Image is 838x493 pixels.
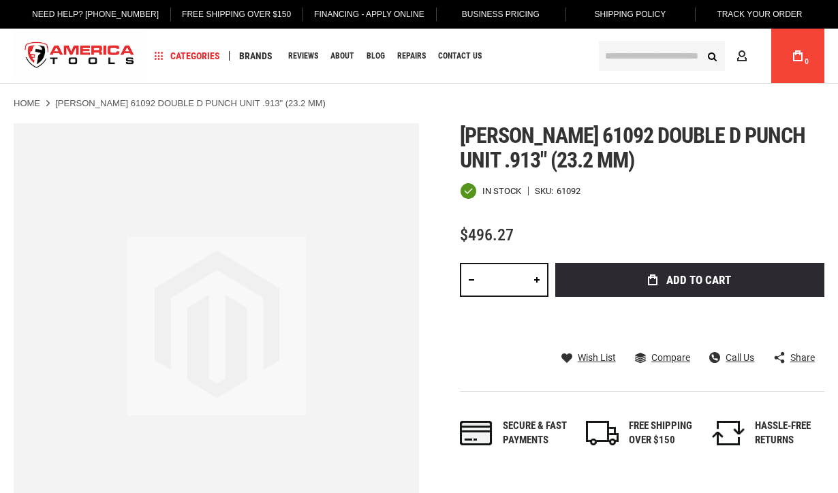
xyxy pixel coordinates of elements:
[629,419,698,448] div: FREE SHIPPING OVER $150
[239,51,273,61] span: Brands
[14,97,40,110] a: Home
[288,52,318,60] span: Reviews
[666,274,731,286] span: Add to Cart
[635,351,690,364] a: Compare
[805,58,809,65] span: 0
[482,187,521,195] span: In stock
[55,98,326,108] strong: [PERSON_NAME] 61092 DOUBLE D PUNCH UNIT .913" (23.2 MM)
[397,52,426,60] span: Repairs
[367,52,385,60] span: Blog
[324,47,360,65] a: About
[330,52,354,60] span: About
[651,353,690,362] span: Compare
[561,351,616,364] a: Wish List
[14,31,146,82] a: store logo
[14,31,146,82] img: America Tools
[578,353,616,362] span: Wish List
[391,47,432,65] a: Repairs
[460,225,514,244] span: $496.27
[460,123,805,173] span: [PERSON_NAME] 61092 double d punch unit .913" (23.2 mm)
[155,51,220,61] span: Categories
[790,353,815,362] span: Share
[503,419,572,448] div: Secure & fast payments
[555,263,825,297] button: Add to Cart
[586,421,619,445] img: shipping
[460,182,521,200] div: Availability
[233,47,279,65] a: Brands
[432,47,488,65] a: Contact Us
[127,237,306,415] img: image.jpg
[149,47,226,65] a: Categories
[282,47,324,65] a: Reviews
[712,421,745,445] img: returns
[699,43,725,69] button: Search
[595,10,666,19] span: Shipping Policy
[438,52,482,60] span: Contact Us
[785,29,811,83] a: 0
[726,353,754,362] span: Call Us
[460,421,493,445] img: payments
[755,419,824,448] div: HASSLE-FREE RETURNS
[709,351,754,364] a: Call Us
[360,47,391,65] a: Blog
[535,187,557,195] strong: SKU
[557,187,580,195] div: 61092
